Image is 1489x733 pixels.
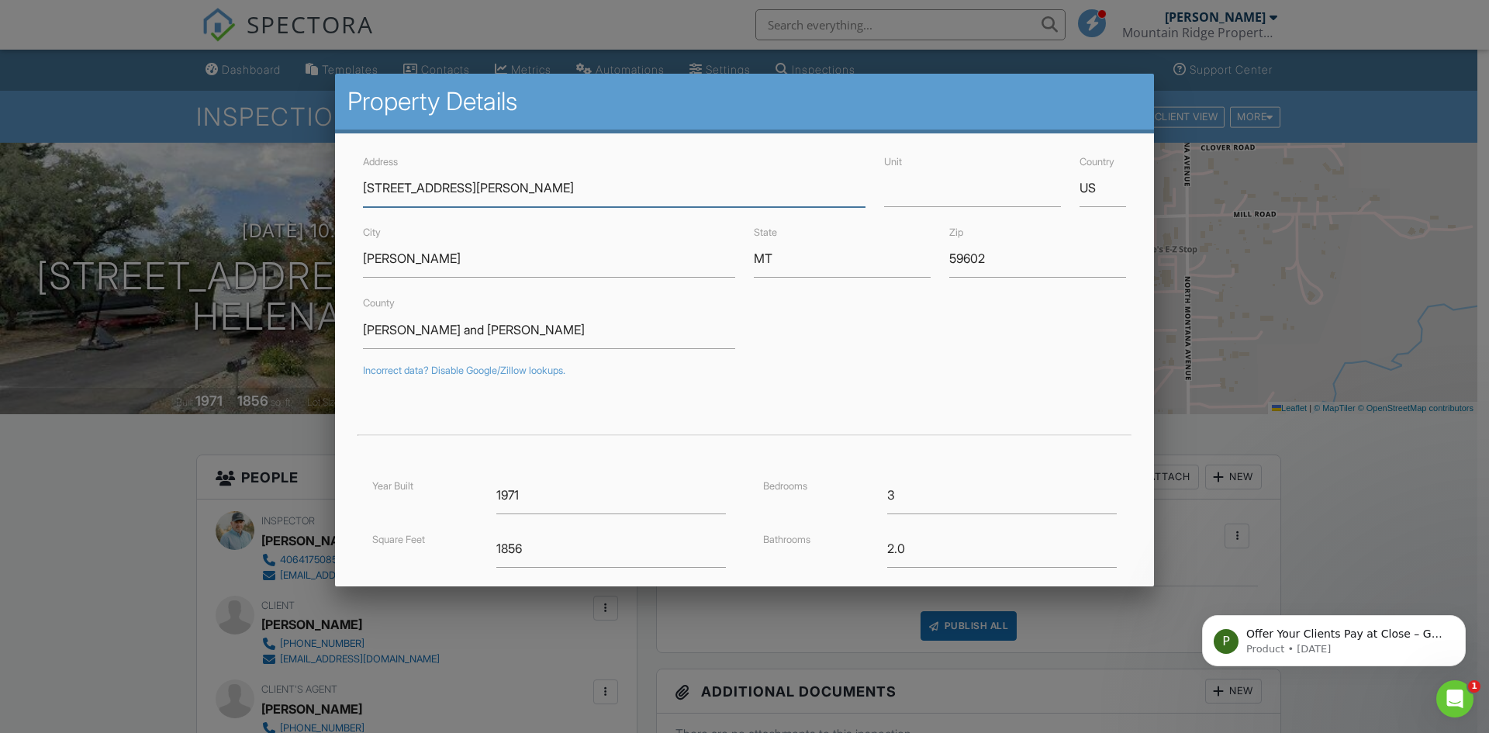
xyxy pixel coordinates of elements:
[363,156,398,168] label: Address
[884,156,902,168] label: Unit
[763,534,810,545] label: Bathrooms
[754,226,777,238] label: State
[363,226,381,238] label: City
[1179,583,1489,691] iframe: Intercom notifications message
[363,365,1126,377] div: Incorrect data? Disable Google/Zillow lookups.
[1080,156,1114,168] label: Country
[372,534,425,545] label: Square Feet
[949,226,963,238] label: Zip
[1436,680,1473,717] iframe: Intercom live chat
[347,86,1142,117] h2: Property Details
[372,480,413,492] label: Year Built
[763,480,807,492] label: Bedrooms
[1468,680,1480,693] span: 1
[363,297,395,309] label: County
